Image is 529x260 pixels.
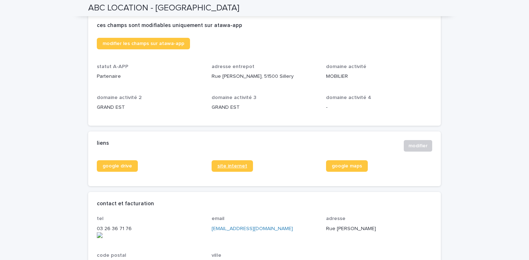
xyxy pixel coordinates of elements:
[97,253,126,258] span: code postal
[97,140,109,147] h2: liens
[97,201,154,207] h2: contact et facturation
[97,104,203,111] p: GRAND EST
[326,225,432,233] p: Rue [PERSON_NAME]
[326,95,371,100] span: domaine activité 4
[212,64,254,69] span: adresse entrepot
[97,38,190,49] a: modifier les champs sur atawa-app
[97,22,242,29] h2: ces champs sont modifiables uniquement sur atawa-app
[212,226,293,231] a: [EMAIL_ADDRESS][DOMAIN_NAME]
[212,95,256,100] span: domaine activité 3
[212,253,221,258] span: ville
[212,73,318,80] p: Rue [PERSON_NAME], 51500 Sillery
[326,64,366,69] span: domaine activité
[97,73,203,80] p: Partenaire
[326,104,432,111] p: -
[212,216,225,221] span: email
[332,163,362,169] span: google maps
[103,41,184,46] span: modifier les champs sur atawa-app
[97,232,203,238] img: actions-icon.png
[97,216,104,221] span: tel
[212,104,318,111] p: GRAND EST
[88,3,239,13] h2: ABC LOCATION - [GEOGRAPHIC_DATA]
[217,163,247,169] span: site internet
[404,140,432,152] button: modifier
[326,216,345,221] span: adresse
[408,142,428,149] span: modifier
[97,160,138,172] a: google drive
[212,160,253,172] a: site internet
[97,95,142,100] span: domaine activité 2
[97,64,128,69] span: statut A-APP
[97,226,132,231] onoff-telecom-ce-phone-number-wrapper: 03 26 36 71 76
[326,73,432,80] p: MOBILIER
[326,160,368,172] a: google maps
[103,163,132,169] span: google drive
